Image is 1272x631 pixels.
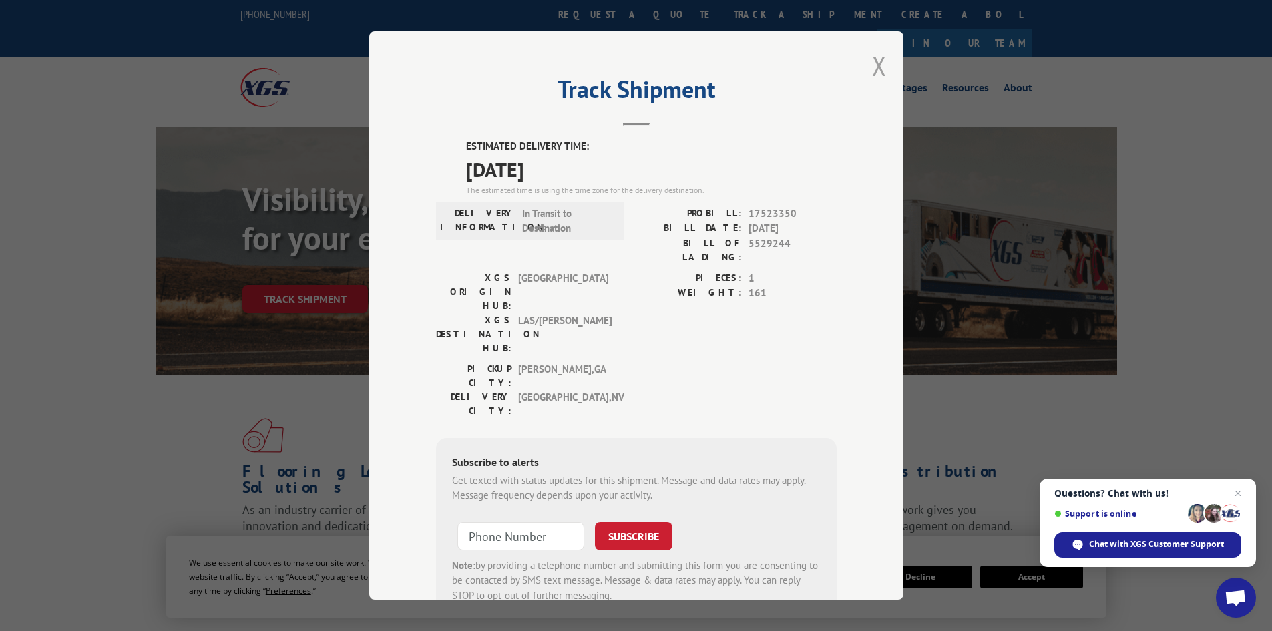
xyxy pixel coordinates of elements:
[452,558,821,604] div: by providing a telephone number and submitting this form you are consenting to be contacted by SM...
[466,154,837,184] span: [DATE]
[872,48,887,83] button: Close modal
[518,271,608,313] span: [GEOGRAPHIC_DATA]
[636,206,742,222] label: PROBILL:
[466,184,837,196] div: The estimated time is using the time zone for the delivery destination.
[440,206,515,236] label: DELIVERY INFORMATION:
[1230,485,1246,501] span: Close chat
[636,221,742,236] label: BILL DATE:
[749,236,837,264] span: 5529244
[1054,509,1183,519] span: Support is online
[1216,578,1256,618] div: Open chat
[452,454,821,473] div: Subscribe to alerts
[636,286,742,301] label: WEIGHT:
[436,80,837,106] h2: Track Shipment
[452,473,821,503] div: Get texted with status updates for this shipment. Message and data rates may apply. Message frequ...
[636,236,742,264] label: BILL OF LADING:
[749,206,837,222] span: 17523350
[466,139,837,154] label: ESTIMATED DELIVERY TIME:
[749,221,837,236] span: [DATE]
[436,313,511,355] label: XGS DESTINATION HUB:
[1054,532,1241,558] div: Chat with XGS Customer Support
[1089,538,1224,550] span: Chat with XGS Customer Support
[636,271,742,286] label: PIECES:
[518,362,608,390] span: [PERSON_NAME] , GA
[436,271,511,313] label: XGS ORIGIN HUB:
[749,286,837,301] span: 161
[436,362,511,390] label: PICKUP CITY:
[595,522,672,550] button: SUBSCRIBE
[1054,488,1241,499] span: Questions? Chat with us!
[457,522,584,550] input: Phone Number
[518,390,608,418] span: [GEOGRAPHIC_DATA] , NV
[749,271,837,286] span: 1
[518,313,608,355] span: LAS/[PERSON_NAME]
[436,390,511,418] label: DELIVERY CITY:
[522,206,612,236] span: In Transit to Destination
[452,559,475,572] strong: Note:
